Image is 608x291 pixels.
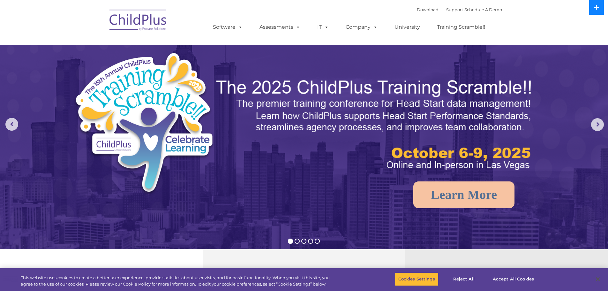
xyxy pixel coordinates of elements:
[388,21,426,34] a: University
[417,7,439,12] a: Download
[431,21,492,34] a: Training Scramble!!
[413,181,514,208] a: Learn More
[253,21,307,34] a: Assessments
[464,7,502,12] a: Schedule A Demo
[89,42,108,47] span: Last name
[106,5,170,37] img: ChildPlus by Procare Solutions
[21,275,334,287] div: This website uses cookies to create a better user experience, provide statistics about user visit...
[591,272,605,286] button: Close
[206,21,249,34] a: Software
[446,7,463,12] a: Support
[89,68,116,73] span: Phone number
[311,21,335,34] a: IT
[417,7,502,12] font: |
[444,272,484,286] button: Reject All
[339,21,384,34] a: Company
[395,272,439,286] button: Cookies Settings
[489,272,537,286] button: Accept All Cookies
